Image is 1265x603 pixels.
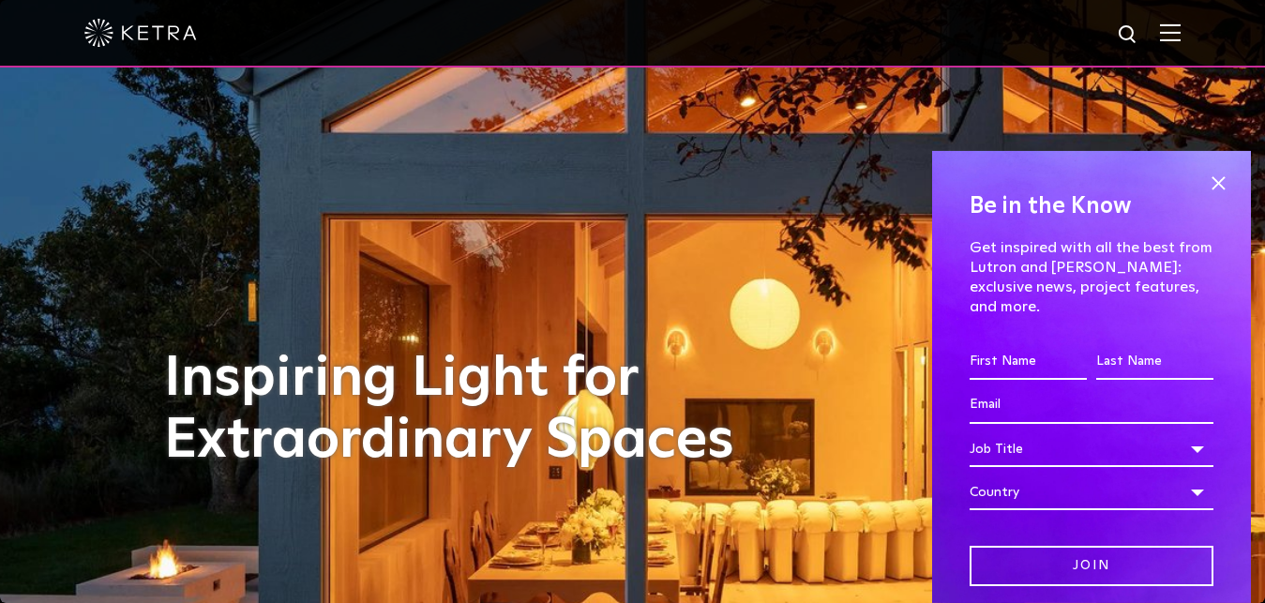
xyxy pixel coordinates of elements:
input: Join [970,546,1213,586]
img: search icon [1117,23,1140,47]
input: First Name [970,344,1087,380]
img: Hamburger%20Nav.svg [1160,23,1181,41]
img: ketra-logo-2019-white [84,19,197,47]
h1: Inspiring Light for Extraordinary Spaces [164,348,774,472]
input: Last Name [1096,344,1213,380]
div: Country [970,475,1213,510]
p: Get inspired with all the best from Lutron and [PERSON_NAME]: exclusive news, project features, a... [970,238,1213,316]
h4: Be in the Know [970,188,1213,224]
input: Email [970,387,1213,423]
div: Job Title [970,431,1213,467]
